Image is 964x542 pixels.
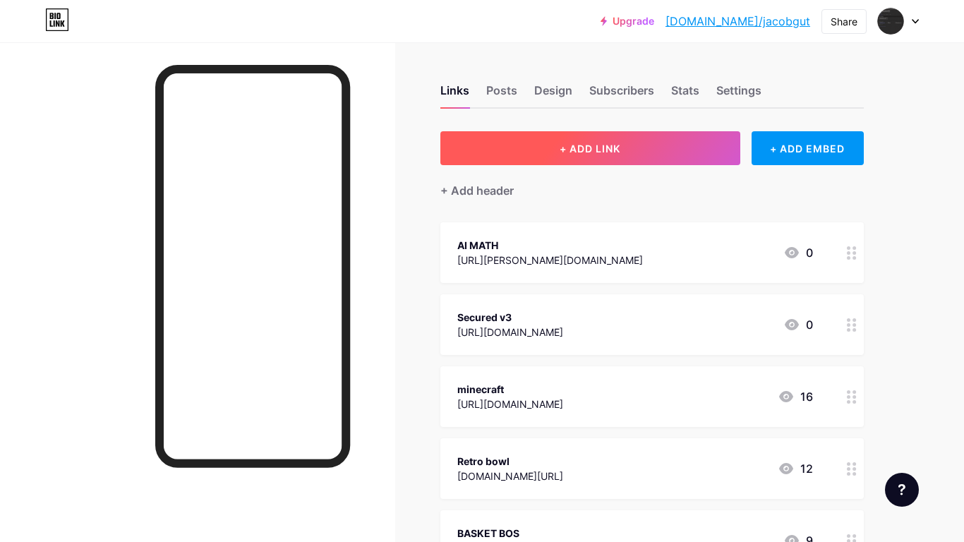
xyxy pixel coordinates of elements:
div: Links [440,82,469,107]
div: Retro bowl [457,454,563,469]
div: + ADD EMBED [752,131,864,165]
div: Design [534,82,572,107]
div: [URL][PERSON_NAME][DOMAIN_NAME] [457,253,643,267]
span: + ADD LINK [560,143,620,155]
div: Stats [671,82,699,107]
div: Secured v3 [457,310,563,325]
div: AI MATH [457,238,643,253]
div: [URL][DOMAIN_NAME] [457,397,563,411]
img: Jacob Gutierrez [877,8,904,35]
div: minecraft [457,382,563,397]
div: Posts [486,82,517,107]
div: BASKET BOS [457,526,563,541]
div: Settings [716,82,761,107]
a: [DOMAIN_NAME]/jacobgut [665,13,810,30]
div: 0 [783,316,813,333]
div: [DOMAIN_NAME][URL] [457,469,563,483]
div: 0 [783,244,813,261]
div: 12 [778,460,813,477]
a: Upgrade [601,16,654,27]
button: + ADD LINK [440,131,740,165]
div: Subscribers [589,82,654,107]
div: + Add header [440,182,514,199]
div: 16 [778,388,813,405]
div: [URL][DOMAIN_NAME] [457,325,563,339]
div: Share [831,14,857,29]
